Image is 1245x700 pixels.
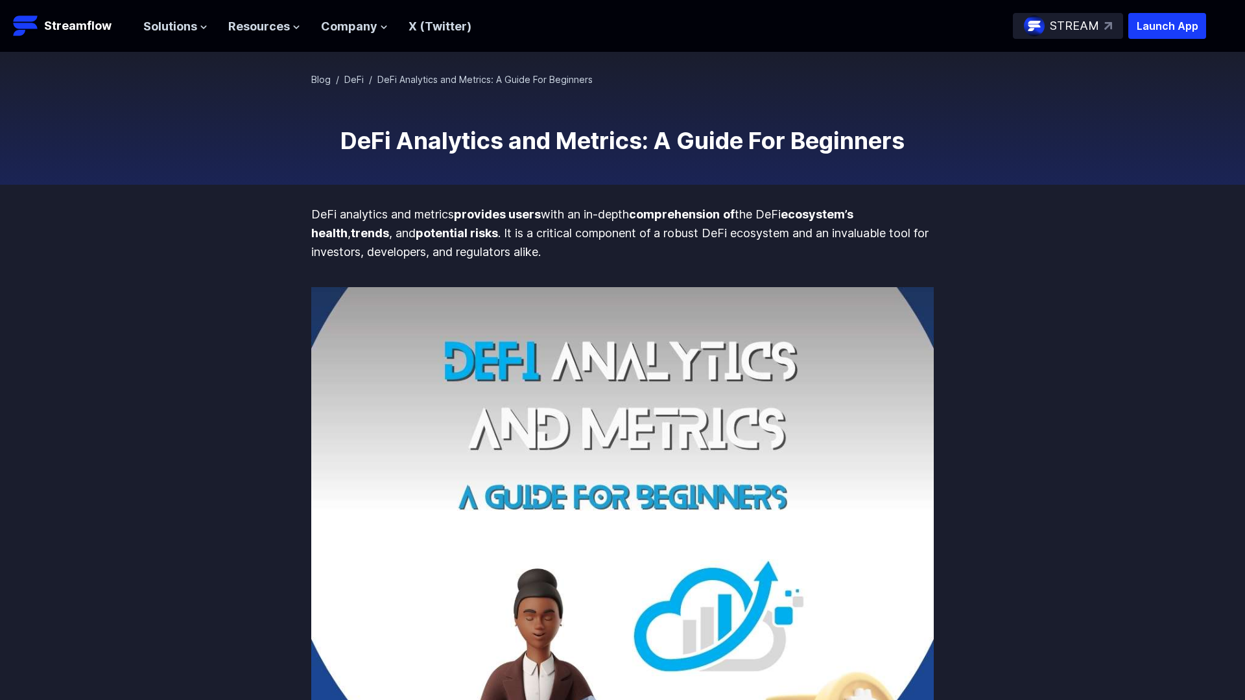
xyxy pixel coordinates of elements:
[629,207,720,221] strong: comprehension
[369,74,372,85] span: /
[311,74,331,85] a: Blog
[321,17,388,36] button: Company
[143,17,197,36] span: Solutions
[416,226,498,240] strong: potential risks
[321,17,377,36] span: Company
[336,74,339,85] span: /
[44,17,112,35] p: Streamflow
[1128,13,1206,39] button: Launch App
[344,74,364,85] a: DeFi
[228,17,300,36] button: Resources
[351,226,389,240] strong: trends
[1104,22,1112,30] img: top-right-arrow.svg
[13,13,130,39] a: Streamflow
[311,207,853,240] strong: ecosystem’s health
[1024,16,1045,36] img: streamflow-logo-circle.png
[1013,13,1123,39] a: STREAM
[13,13,39,39] img: Streamflow Logo
[143,17,207,36] button: Solutions
[377,74,593,85] span: DeFi Analytics and Metrics: A Guide For Beginners
[454,207,541,221] strong: provides users
[723,207,735,221] strong: of
[311,205,934,261] p: DeFi analytics and metrics with an in-depth the DeFi , , and . It is a critical component of a ro...
[228,17,290,36] span: Resources
[311,128,934,154] h1: DeFi Analytics and Metrics: A Guide For Beginners
[409,19,471,33] a: X (Twitter)
[1050,17,1099,36] p: STREAM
